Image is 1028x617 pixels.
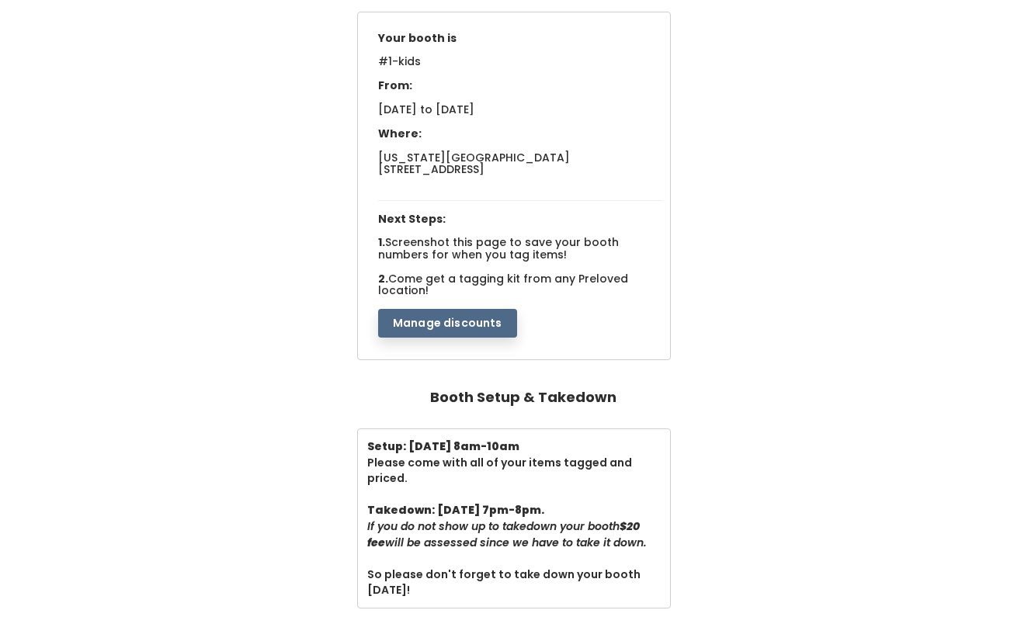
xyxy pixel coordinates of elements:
a: Manage discounts [378,314,517,330]
b: Takedown: [DATE] 7pm-8pm. [367,502,544,518]
span: [US_STATE][GEOGRAPHIC_DATA] [STREET_ADDRESS] [378,150,570,177]
button: Manage discounts [378,309,517,338]
i: If you do not show up to takedown your booth will be assessed since we have to take it down. [367,518,647,550]
span: Screenshot this page to save your booth numbers for when you tag items! [378,234,619,262]
span: From: [378,78,412,93]
span: Where: [378,126,422,141]
span: Next Steps: [378,211,446,227]
div: 1. 2. [370,25,670,338]
div: Please come with all of your items tagged and priced. So please don't forget to take down your bo... [367,438,661,598]
span: Come get a tagging kit from any Preloved location! [378,271,628,298]
span: #1-kids [378,54,421,78]
span: Your booth is [378,30,457,46]
h4: Booth Setup & Takedown [430,382,616,413]
b: $20 fee [367,518,640,550]
span: [DATE] to [DATE] [378,102,474,117]
b: Setup: [DATE] 8am-10am [367,438,519,454]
